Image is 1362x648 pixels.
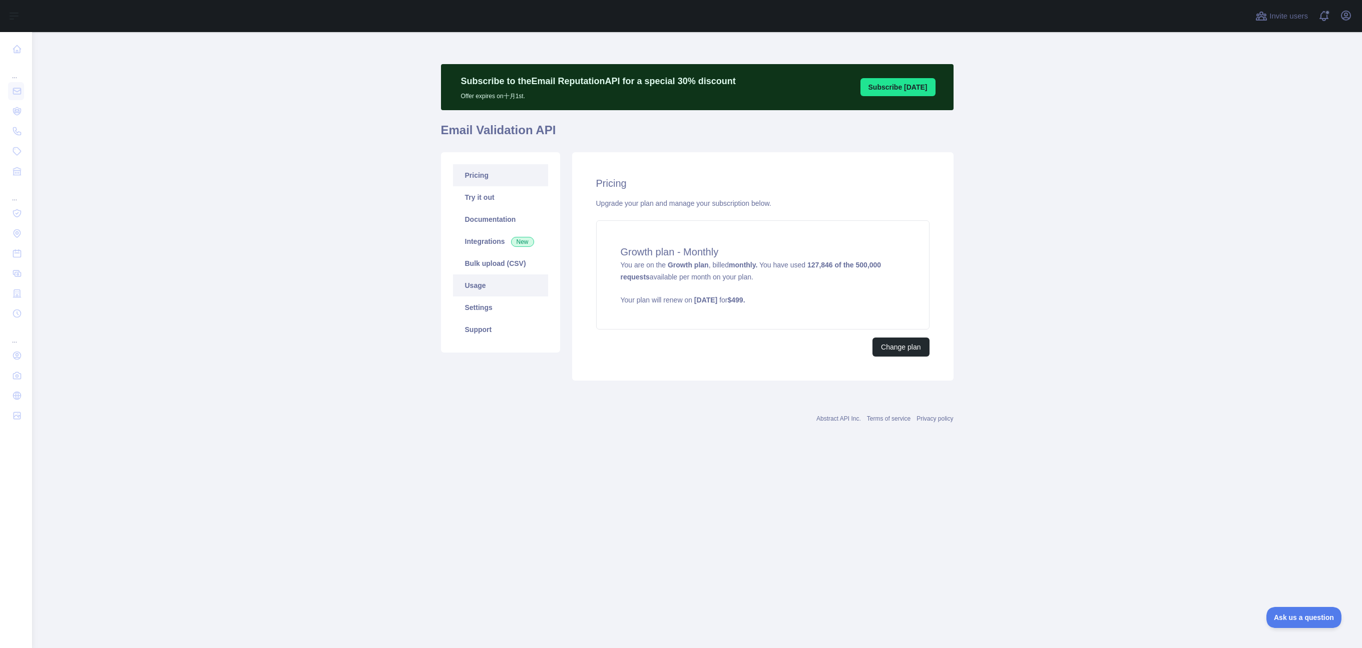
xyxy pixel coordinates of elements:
[872,338,929,357] button: Change plan
[453,252,548,274] a: Bulk upload (CSV)
[1266,607,1342,628] iframe: Toggle Customer Support
[8,325,24,345] div: ...
[453,164,548,186] a: Pricing
[729,261,757,269] strong: monthly.
[596,198,930,208] div: Upgrade your plan and manage your subscription below.
[867,415,911,422] a: Terms of service
[453,318,548,341] a: Support
[8,60,24,80] div: ...
[621,295,905,305] p: Your plan will renew on for
[1269,11,1308,22] span: Invite users
[453,230,548,252] a: Integrations New
[728,296,745,304] strong: $ 499 .
[596,176,930,190] h2: Pricing
[917,415,953,422] a: Privacy policy
[461,88,736,100] p: Offer expires on 十月 1st.
[453,296,548,318] a: Settings
[453,274,548,296] a: Usage
[453,186,548,208] a: Try it out
[860,78,936,96] button: Subscribe [DATE]
[8,182,24,202] div: ...
[621,261,905,305] span: You are on the , billed You have used available per month on your plan.
[461,74,736,88] p: Subscribe to the Email Reputation API for a special 30 % discount
[668,261,709,269] strong: Growth plan
[1253,8,1310,24] button: Invite users
[453,208,548,230] a: Documentation
[694,296,717,304] strong: [DATE]
[441,122,954,146] h1: Email Validation API
[816,415,861,422] a: Abstract API Inc.
[511,237,534,247] span: New
[621,245,905,259] h4: Growth plan - Monthly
